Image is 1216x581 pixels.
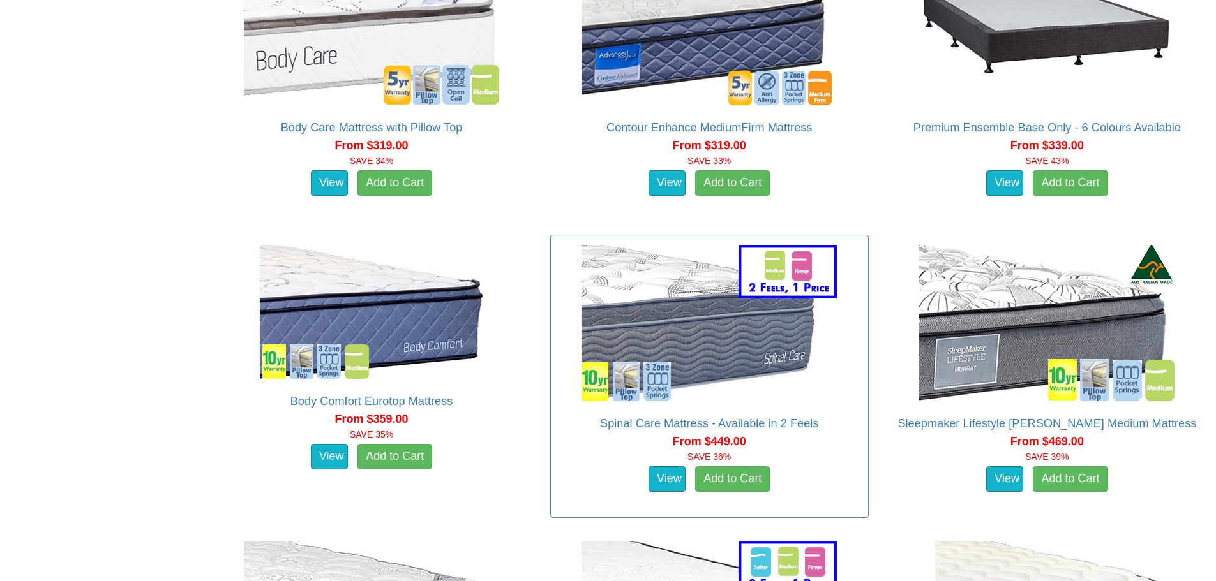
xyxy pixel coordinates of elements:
font: SAVE 34% [350,156,393,166]
a: Sleepmaker Lifestyle [PERSON_NAME] Medium Mattress [897,417,1196,430]
a: View [986,466,1023,492]
img: Body Comfort Eurotop Mattress [257,242,486,382]
a: View [311,170,348,196]
a: Body Comfort Eurotop Mattress [290,395,453,408]
img: Sleepmaker Lifestyle Murray Medium Mattress [916,242,1178,404]
a: View [311,444,348,469]
a: Add to Cart [357,444,432,469]
span: From $449.00 [673,435,746,448]
a: View [986,170,1023,196]
span: From $359.00 [335,413,409,425]
a: Body Care Mattress with Pillow Top [281,121,463,134]
font: SAVE 35% [350,429,393,439]
font: SAVE 43% [1025,156,1069,166]
a: Add to Cart [695,170,770,196]
a: Add to Cart [357,170,432,196]
span: From $339.00 [1010,139,1084,152]
a: View [649,170,686,196]
span: From $469.00 [1010,435,1084,448]
img: Spinal Care Mattress - Available in 2 Feels [578,242,840,404]
a: Add to Cart [695,466,770,492]
a: Add to Cart [1033,466,1107,492]
a: Spinal Care Mattress - Available in 2 Feels [600,417,818,430]
a: Contour Enhance MediumFirm Mattress [606,121,812,134]
span: From $319.00 [673,139,746,152]
a: Premium Ensemble Base Only - 6 Colours Available [913,121,1181,134]
font: SAVE 36% [687,452,731,462]
font: SAVE 33% [687,156,731,166]
font: SAVE 39% [1025,452,1069,462]
a: Add to Cart [1033,170,1107,196]
a: View [649,466,686,492]
span: From $319.00 [335,139,409,152]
